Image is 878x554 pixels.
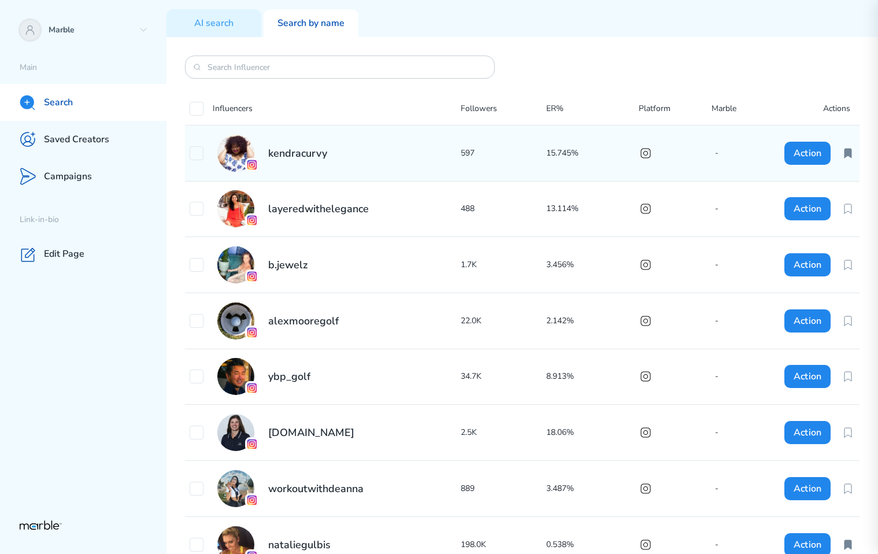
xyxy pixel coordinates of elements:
p: Campaigns [44,171,92,183]
h2: ybp_golf [268,370,310,383]
p: 34.7K [461,370,547,383]
button: Action [784,477,831,500]
h2: kendracurvy [268,146,327,160]
p: - [715,202,781,216]
p: 2.142% [546,314,639,328]
p: 889 [461,482,547,496]
p: - [715,482,781,496]
button: Action [784,421,831,444]
h2: workoutwithdeanna [268,482,364,496]
p: 3.487% [546,482,639,496]
p: Saved Creators [44,134,109,146]
h2: alexmooregolf [268,314,339,328]
p: Influencers [213,102,253,116]
p: - [715,146,781,160]
p: - [715,314,781,328]
button: Action [784,365,831,388]
h2: layeredwithelegance [268,202,369,216]
p: Marble [712,102,784,116]
button: Action [784,142,831,165]
p: 3.456% [546,258,639,272]
p: Actions [823,102,850,116]
p: Followers [461,102,547,116]
p: 15.745% [546,146,639,160]
p: Marble [49,25,134,36]
p: Edit Page [44,248,84,260]
h2: nataliegulbis [268,538,331,552]
h2: b.jewelz [268,258,308,272]
p: Search by name [277,17,344,29]
p: 8.913% [546,370,639,383]
p: 488 [461,202,547,216]
p: Platform [639,102,712,116]
button: Action [784,197,831,220]
p: - [715,258,781,272]
h2: [DOMAIN_NAME] [268,426,354,439]
p: 1.7K [461,258,547,272]
p: Main [20,62,166,73]
p: - [715,538,781,552]
button: Action [784,253,831,276]
p: 597 [461,146,547,160]
p: 18.06% [546,426,639,439]
p: Search [44,97,73,109]
input: Search Influencer [208,62,472,73]
p: 2.5K [461,426,547,439]
p: AI search [194,17,234,29]
p: 198.0K [461,538,547,552]
button: Action [784,309,831,333]
p: - [715,426,781,439]
p: - [715,370,781,383]
p: 13.114% [546,202,639,216]
p: Link-in-bio [20,215,166,226]
p: 22.0K [461,314,547,328]
p: ER% [546,102,639,116]
p: 0.538% [546,538,639,552]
